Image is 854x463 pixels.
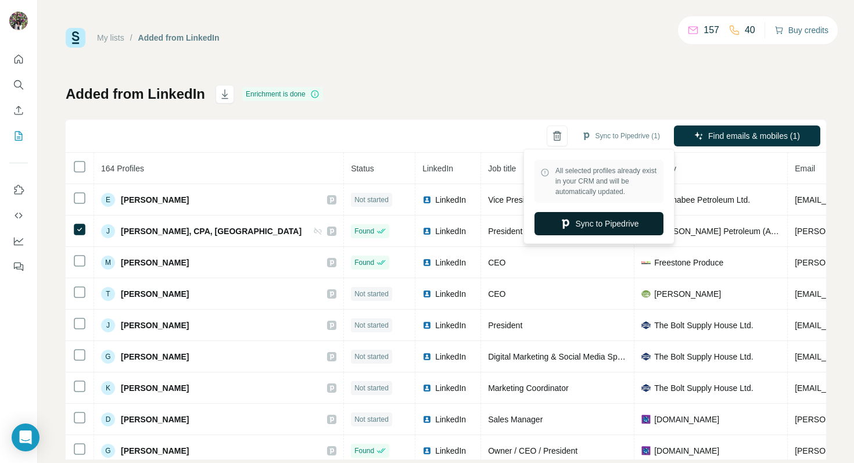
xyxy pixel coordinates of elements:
span: Owner / CEO / President [488,446,577,455]
span: LinkedIn [435,351,466,362]
span: Not started [354,320,389,331]
img: LinkedIn logo [422,415,432,424]
div: Enrichment is done [242,87,323,101]
span: Not started [354,289,389,299]
span: [PERSON_NAME] Petroleum (Alberta) Ltd. [654,225,780,237]
span: LinkedIn [435,194,466,206]
img: company-logo [641,289,651,299]
img: company-logo [641,446,651,455]
img: LinkedIn logo [422,446,432,455]
button: Search [9,74,28,95]
div: J [101,224,115,238]
span: LinkedIn [435,414,466,425]
span: Not started [354,414,389,425]
span: [PERSON_NAME] [121,351,189,362]
button: Buy credits [774,22,828,38]
img: company-logo [641,321,651,330]
img: LinkedIn logo [422,383,432,393]
span: Matonabee Petroleum Ltd. [654,194,750,206]
span: CEO [488,289,505,299]
div: G [101,350,115,364]
button: Quick start [9,49,28,70]
div: K [101,381,115,395]
span: President [488,227,522,236]
span: [PERSON_NAME] [121,414,189,425]
img: LinkedIn logo [422,289,432,299]
img: LinkedIn logo [422,258,432,267]
div: Added from LinkedIn [138,32,220,44]
button: Find emails & mobiles (1) [674,125,820,146]
img: company-logo [641,415,651,424]
span: [PERSON_NAME] [121,445,189,457]
span: Found [354,257,374,268]
span: LinkedIn [435,257,466,268]
span: LinkedIn [435,320,466,331]
button: Feedback [9,256,28,277]
p: 157 [704,23,719,37]
button: Sync to Pipedrive (1) [573,127,668,145]
span: The Bolt Supply House Ltd. [654,320,753,331]
span: Freestone Produce [654,257,723,268]
span: [PERSON_NAME] [121,288,189,300]
p: 40 [745,23,755,37]
button: Use Surfe on LinkedIn [9,180,28,200]
span: LinkedIn [435,225,466,237]
span: [DOMAIN_NAME] [654,414,719,425]
div: E [101,193,115,207]
span: [PERSON_NAME], CPA, [GEOGRAPHIC_DATA] [121,225,302,237]
span: 164 Profiles [101,164,144,173]
h1: Added from LinkedIn [66,85,205,103]
a: My lists [97,33,124,42]
div: D [101,412,115,426]
span: LinkedIn [435,382,466,394]
span: Found [354,446,374,456]
span: LinkedIn [435,445,466,457]
span: Status [351,164,374,173]
div: Open Intercom Messenger [12,423,40,451]
span: [DOMAIN_NAME] [654,445,719,457]
span: Email [795,164,815,173]
img: LinkedIn logo [422,195,432,204]
span: Job title [488,164,516,173]
button: Use Surfe API [9,205,28,226]
button: Sync to Pipedrive [534,212,663,235]
span: Find emails & mobiles (1) [708,130,800,142]
span: Vice President [488,195,540,204]
img: LinkedIn logo [422,352,432,361]
span: All selected profiles already exist in your CRM and will be automatically updated. [555,166,658,197]
span: Found [354,226,374,236]
span: President [488,321,522,330]
span: LinkedIn [435,288,466,300]
span: [PERSON_NAME] [121,194,189,206]
div: J [101,318,115,332]
span: LinkedIn [422,164,453,173]
div: T [101,287,115,301]
span: CEO [488,258,505,267]
img: LinkedIn logo [422,227,432,236]
button: Enrich CSV [9,100,28,121]
span: Digital Marketing & Social Media Specialist [488,352,642,361]
button: My lists [9,125,28,146]
span: [PERSON_NAME] [121,320,189,331]
li: / [130,32,132,44]
span: [PERSON_NAME] [121,257,189,268]
img: Avatar [9,12,28,30]
img: company-logo [641,352,651,361]
img: LinkedIn logo [422,321,432,330]
span: The Bolt Supply House Ltd. [654,382,753,394]
div: G [101,444,115,458]
img: company-logo [641,258,651,267]
div: M [101,256,115,270]
span: Not started [354,351,389,362]
img: Surfe Logo [66,28,85,48]
span: Marketing Coordinator [488,383,569,393]
span: [PERSON_NAME] [121,382,189,394]
span: Not started [354,383,389,393]
span: The Bolt Supply House Ltd. [654,351,753,362]
span: [PERSON_NAME] [654,288,721,300]
span: Not started [354,195,389,205]
span: Sales Manager [488,415,543,424]
img: company-logo [641,383,651,393]
button: Dashboard [9,231,28,252]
